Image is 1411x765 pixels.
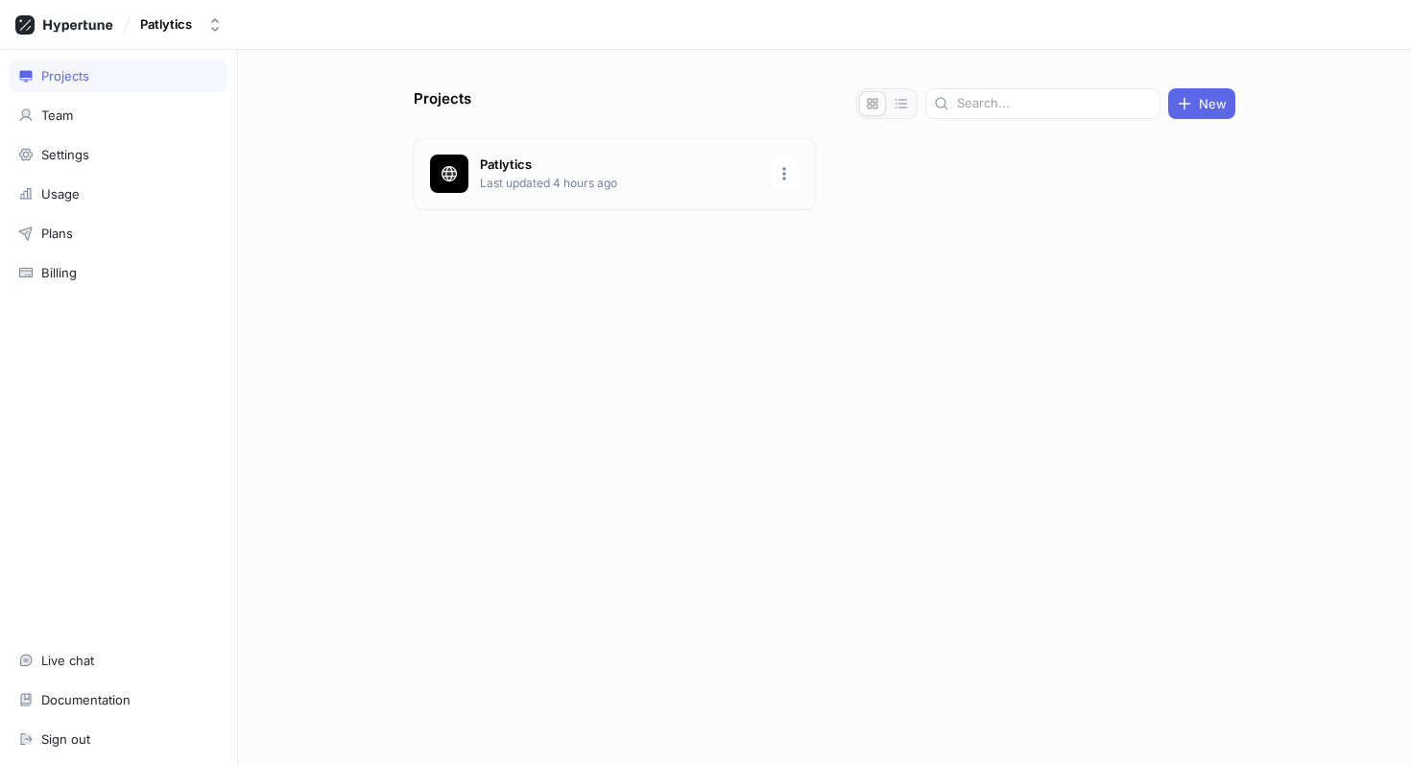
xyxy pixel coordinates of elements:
[41,226,73,241] div: Plans
[132,9,230,40] button: Patlytics
[41,731,90,747] div: Sign out
[41,692,131,707] div: Documentation
[41,68,89,84] div: Projects
[10,60,227,92] a: Projects
[41,653,94,668] div: Live chat
[41,108,73,123] div: Team
[10,217,227,250] a: Plans
[414,88,471,119] p: Projects
[10,256,227,289] a: Billing
[957,94,1152,113] input: Search...
[1168,88,1235,119] button: New
[41,186,80,202] div: Usage
[1199,98,1227,109] span: New
[41,147,89,162] div: Settings
[140,16,192,33] div: Patlytics
[10,683,227,716] a: Documentation
[480,175,758,192] p: Last updated 4 hours ago
[10,178,227,210] a: Usage
[10,138,227,171] a: Settings
[10,99,227,131] a: Team
[41,265,77,280] div: Billing
[480,155,758,175] p: Patlytics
